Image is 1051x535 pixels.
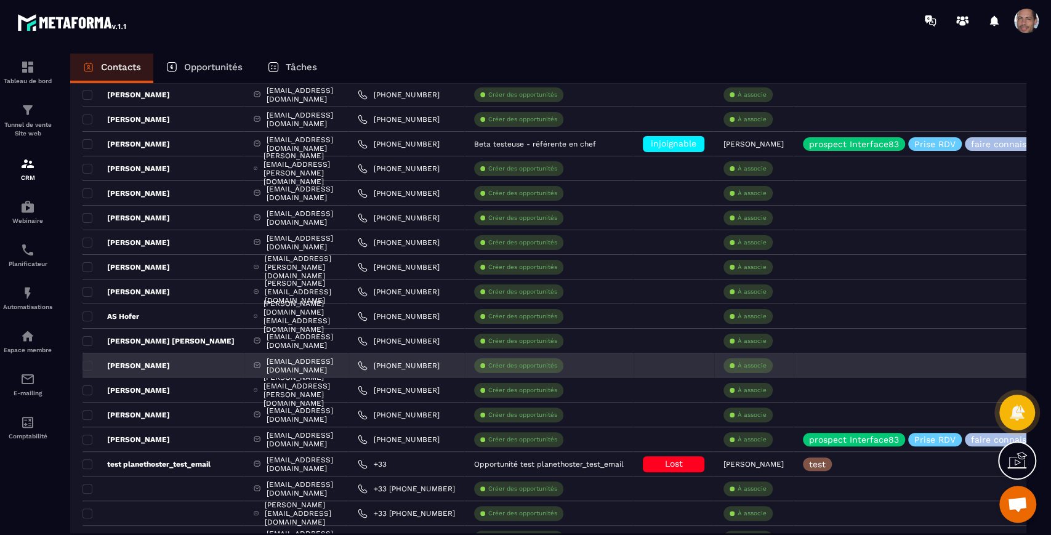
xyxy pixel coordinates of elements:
[358,164,440,174] a: [PHONE_NUMBER]
[474,460,624,469] p: Opportunité test planethoster_test_email
[83,188,170,198] p: [PERSON_NAME]
[20,60,35,74] img: formation
[3,406,52,449] a: accountantaccountantComptabilité
[20,156,35,171] img: formation
[20,199,35,214] img: automations
[20,372,35,387] img: email
[999,486,1036,523] div: Ouvrir le chat
[488,435,557,444] p: Créer des opportunités
[488,386,557,395] p: Créer des opportunités
[738,485,767,493] p: À associe
[3,390,52,396] p: E-mailing
[3,190,52,233] a: automationsautomationsWebinaire
[358,90,440,100] a: [PHONE_NUMBER]
[738,214,767,222] p: À associe
[474,140,596,148] p: Beta testeuse - référente en chef
[488,238,557,247] p: Créer des opportunités
[3,260,52,267] p: Planificateur
[358,139,440,149] a: [PHONE_NUMBER]
[738,91,767,99] p: À associe
[358,459,387,469] a: +33
[914,435,956,444] p: Prise RDV
[358,287,440,297] a: [PHONE_NUMBER]
[488,288,557,296] p: Créer des opportunités
[83,213,170,223] p: [PERSON_NAME]
[358,361,440,371] a: [PHONE_NUMBER]
[17,11,128,33] img: logo
[3,50,52,94] a: formationformationTableau de bord
[3,320,52,363] a: automationsautomationsEspace membre
[3,78,52,84] p: Tableau de bord
[83,410,170,420] p: [PERSON_NAME]
[184,62,243,73] p: Opportunités
[83,90,170,100] p: [PERSON_NAME]
[83,238,170,247] p: [PERSON_NAME]
[488,263,557,272] p: Créer des opportunités
[488,337,557,345] p: Créer des opportunités
[488,509,557,518] p: Créer des opportunités
[20,415,35,430] img: accountant
[488,411,557,419] p: Créer des opportunités
[738,337,767,345] p: À associe
[358,238,440,247] a: [PHONE_NUMBER]
[83,459,211,469] p: test planethoster_test_email
[971,435,1051,444] p: faire connaissance
[286,62,317,73] p: Tâches
[738,411,767,419] p: À associe
[20,286,35,300] img: automations
[3,233,52,276] a: schedulerschedulerPlanificateur
[83,287,170,297] p: [PERSON_NAME]
[488,115,557,124] p: Créer des opportunités
[3,363,52,406] a: emailemailE-mailing
[358,213,440,223] a: [PHONE_NUMBER]
[665,459,683,469] span: Lost
[723,460,784,469] p: [PERSON_NAME]
[358,188,440,198] a: [PHONE_NUMBER]
[3,147,52,190] a: formationformationCRM
[488,312,557,321] p: Créer des opportunités
[101,62,141,73] p: Contacts
[83,435,170,444] p: [PERSON_NAME]
[738,189,767,198] p: À associe
[20,103,35,118] img: formation
[738,115,767,124] p: À associe
[358,509,455,518] a: +33 [PHONE_NUMBER]
[358,312,440,321] a: [PHONE_NUMBER]
[358,484,455,494] a: +33 [PHONE_NUMBER]
[738,164,767,173] p: À associe
[971,140,1051,148] p: faire connaissance
[738,312,767,321] p: À associe
[488,361,557,370] p: Créer des opportunités
[83,262,170,272] p: [PERSON_NAME]
[83,115,170,124] p: [PERSON_NAME]
[83,361,170,371] p: [PERSON_NAME]
[3,121,52,138] p: Tunnel de vente Site web
[723,140,784,148] p: [PERSON_NAME]
[738,263,767,272] p: À associe
[809,435,899,444] p: prospect Interface83
[809,460,826,469] p: test
[255,54,329,83] a: Tâches
[738,361,767,370] p: À associe
[3,217,52,224] p: Webinaire
[3,304,52,310] p: Automatisations
[83,164,170,174] p: [PERSON_NAME]
[83,312,139,321] p: AS Hofer
[651,139,696,148] span: injoignable
[914,140,956,148] p: Prise RDV
[358,385,440,395] a: [PHONE_NUMBER]
[358,410,440,420] a: [PHONE_NUMBER]
[3,433,52,440] p: Comptabilité
[3,94,52,147] a: formationformationTunnel de vente Site web
[488,91,557,99] p: Créer des opportunités
[358,115,440,124] a: [PHONE_NUMBER]
[738,288,767,296] p: À associe
[738,238,767,247] p: À associe
[738,509,767,518] p: À associe
[488,485,557,493] p: Créer des opportunités
[488,164,557,173] p: Créer des opportunités
[83,139,170,149] p: [PERSON_NAME]
[358,262,440,272] a: [PHONE_NUMBER]
[70,54,153,83] a: Contacts
[3,174,52,181] p: CRM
